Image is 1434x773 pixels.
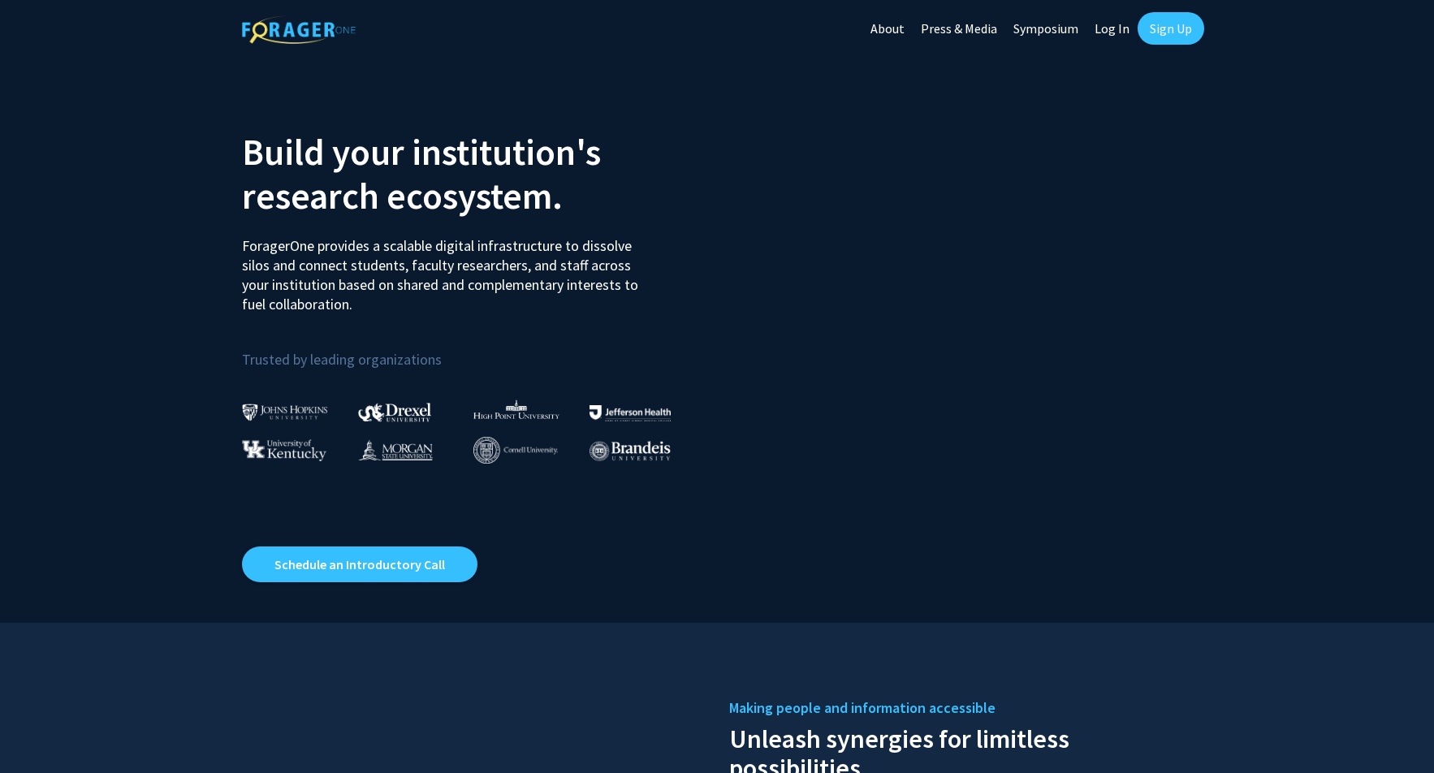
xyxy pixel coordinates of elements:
[242,404,328,421] img: Johns Hopkins University
[473,399,559,419] img: High Point University
[473,437,558,464] img: Cornell University
[590,441,671,461] img: Brandeis University
[242,224,650,314] p: ForagerOne provides a scalable digital infrastructure to dissolve silos and connect students, fac...
[242,15,356,44] img: ForagerOne Logo
[358,439,433,460] img: Morgan State University
[590,405,671,421] img: Thomas Jefferson University
[1138,12,1204,45] a: Sign Up
[358,403,431,421] img: Drexel University
[242,130,705,218] h2: Build your institution's research ecosystem.
[242,546,477,582] a: Opens in a new tab
[242,439,326,461] img: University of Kentucky
[242,327,705,372] p: Trusted by leading organizations
[729,696,1192,720] h5: Making people and information accessible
